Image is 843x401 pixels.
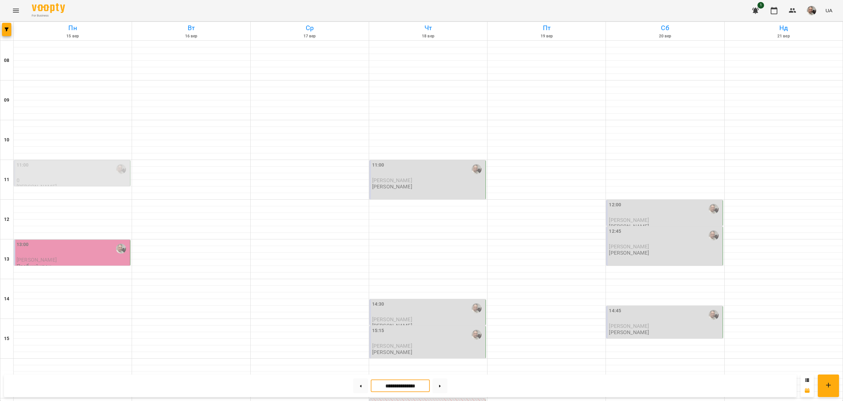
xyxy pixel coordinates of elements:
[17,162,29,169] label: 11:00
[8,3,24,19] button: Menu
[17,184,57,189] p: [PERSON_NAME]
[4,97,9,104] h6: 09
[609,243,649,250] span: [PERSON_NAME]
[609,250,649,256] p: [PERSON_NAME]
[609,224,649,229] p: [PERSON_NAME]
[609,329,649,335] p: [PERSON_NAME]
[370,33,486,39] h6: 18 вер
[372,316,412,323] span: [PERSON_NAME]
[4,136,9,144] h6: 10
[488,33,605,39] h6: 19 вер
[32,3,65,13] img: Voopty Logo
[17,263,51,269] p: Пробний урок
[4,176,9,183] h6: 11
[372,177,412,183] span: [PERSON_NAME]
[709,310,719,320] img: Юрій ГАЛІС
[15,33,131,39] h6: 15 вер
[4,335,9,342] h6: 15
[370,23,486,33] h6: Чт
[372,301,384,308] label: 14:30
[32,14,65,18] span: For Business
[372,323,412,328] p: [PERSON_NAME]
[372,184,412,189] p: [PERSON_NAME]
[4,216,9,223] h6: 12
[133,33,249,39] h6: 16 вер
[609,217,649,223] span: [PERSON_NAME]
[116,244,126,254] img: Юрій ГАЛІС
[807,6,816,15] img: c6e0b29f0dc4630df2824b8ec328bb4d.jpg
[17,241,29,248] label: 13:00
[4,57,9,64] h6: 08
[372,327,384,334] label: 15:15
[17,177,129,183] p: 0
[116,164,126,174] img: Юрій ГАЛІС
[609,228,621,235] label: 12:45
[757,2,764,9] span: 1
[472,164,482,174] img: Юрій ГАЛІС
[823,4,835,17] button: UA
[609,323,649,329] span: [PERSON_NAME]
[133,23,249,33] h6: Вт
[372,162,384,169] label: 11:00
[252,23,368,33] h6: Ср
[825,7,832,14] span: UA
[4,256,9,263] h6: 13
[15,23,131,33] h6: Пн
[709,230,719,240] img: Юрій ГАЛІС
[488,23,605,33] h6: Пт
[252,33,368,39] h6: 17 вер
[726,23,842,33] h6: Нд
[4,295,9,303] h6: 14
[609,201,621,209] label: 12:00
[372,343,412,349] span: [PERSON_NAME]
[709,204,719,214] img: Юрій ГАЛІС
[726,33,842,39] h6: 21 вер
[472,330,482,340] img: Юрій ГАЛІС
[17,257,57,263] span: [PERSON_NAME]
[609,307,621,315] label: 14:45
[472,303,482,313] img: Юрій ГАЛІС
[372,349,412,355] p: [PERSON_NAME]
[607,23,723,33] h6: Сб
[607,33,723,39] h6: 20 вер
